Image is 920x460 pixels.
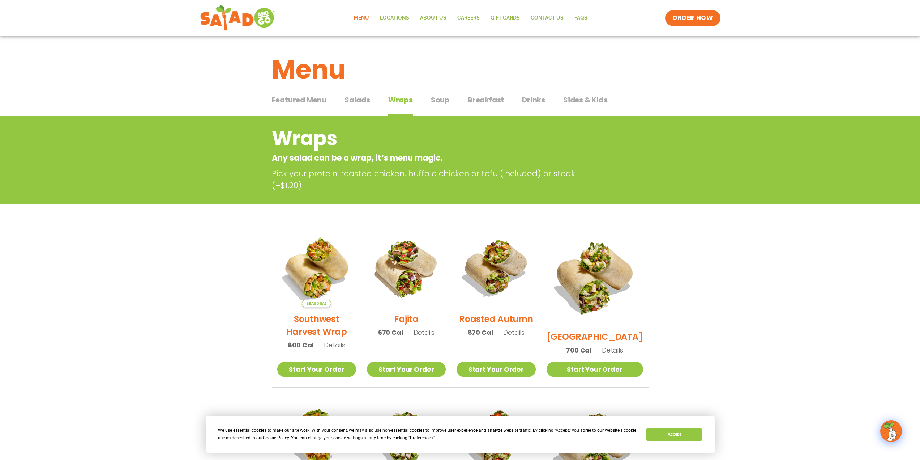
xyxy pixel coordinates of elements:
p: Any salad can be a wrap, it’s menu magic. [272,152,590,164]
span: 670 Cal [378,328,403,337]
span: Cookie Policy [263,435,289,440]
a: Start Your Order [277,362,356,377]
h2: Wraps [272,124,590,153]
a: Start Your Order [457,362,535,377]
h1: Menu [272,50,649,89]
a: Start Your Order [367,362,446,377]
span: 870 Cal [468,328,493,337]
a: Careers [452,10,485,26]
h2: [GEOGRAPHIC_DATA] [547,330,643,343]
button: Accept [646,428,702,441]
img: Product photo for BBQ Ranch Wrap [547,228,643,325]
span: 800 Cal [288,340,313,350]
h2: Southwest Harvest Wrap [277,313,356,338]
span: Details [324,341,345,350]
span: Drinks [522,94,545,105]
a: Locations [375,10,415,26]
div: Tabbed content [272,92,649,117]
img: Product photo for Roasted Autumn Wrap [457,228,535,307]
span: Details [503,328,525,337]
span: Seasonal [302,300,331,307]
p: Pick your protein: roasted chicken, buffalo chicken or tofu (included) or steak (+$1.20) [272,168,594,191]
div: We use essential cookies to make our site work. With your consent, we may also use non-essential ... [218,427,638,442]
img: new-SAG-logo-768×292 [200,4,276,33]
a: Menu [348,10,375,26]
span: Preferences [410,435,433,440]
img: Product photo for Fajita Wrap [367,228,446,307]
a: About Us [415,10,452,26]
img: Product photo for Southwest Harvest Wrap [277,228,356,307]
span: Breakfast [468,94,504,105]
span: Salads [345,94,370,105]
span: Sides & Kids [563,94,608,105]
span: Soup [431,94,450,105]
img: wpChatIcon [881,421,901,441]
a: ORDER NOW [665,10,720,26]
h2: Fajita [394,313,419,325]
a: GIFT CARDS [485,10,525,26]
span: 700 Cal [566,345,591,355]
a: Contact Us [525,10,569,26]
h2: Roasted Autumn [459,313,533,325]
span: Featured Menu [272,94,326,105]
div: Cookie Consent Prompt [206,416,715,453]
a: Start Your Order [547,362,643,377]
span: Details [414,328,435,337]
span: Details [602,346,623,355]
span: Wraps [388,94,413,105]
a: FAQs [569,10,593,26]
nav: Menu [348,10,593,26]
span: ORDER NOW [672,14,713,22]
